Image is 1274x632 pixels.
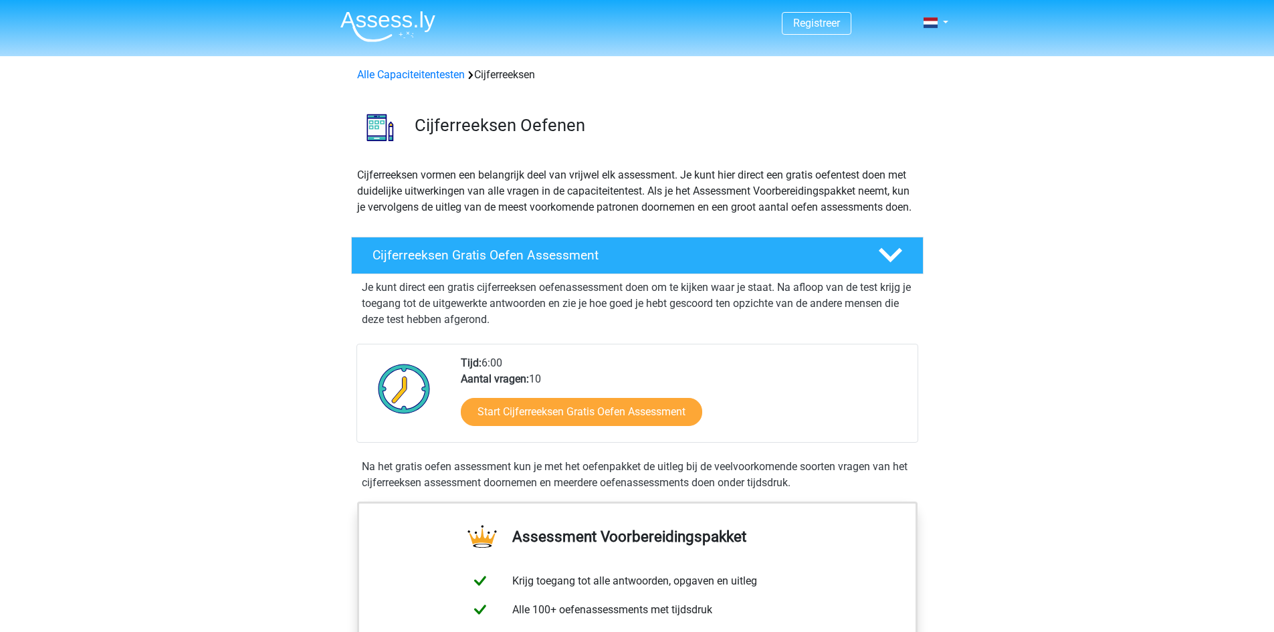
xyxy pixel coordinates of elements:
div: Cijferreeksen [352,67,923,83]
div: 6:00 10 [451,355,917,442]
img: Klok [370,355,438,422]
p: Je kunt direct een gratis cijferreeksen oefenassessment doen om te kijken waar je staat. Na afloo... [362,280,913,328]
p: Cijferreeksen vormen een belangrijk deel van vrijwel elk assessment. Je kunt hier direct een grat... [357,167,918,215]
img: cijferreeksen [352,99,409,156]
a: Registreer [793,17,840,29]
b: Tijd: [461,356,482,369]
h4: Cijferreeksen Gratis Oefen Assessment [373,247,857,263]
h3: Cijferreeksen Oefenen [415,115,913,136]
a: Alle Capaciteitentesten [357,68,465,81]
a: Start Cijferreeksen Gratis Oefen Assessment [461,398,702,426]
a: Cijferreeksen Gratis Oefen Assessment [346,237,929,274]
img: Assessly [340,11,435,42]
b: Aantal vragen: [461,373,529,385]
div: Na het gratis oefen assessment kun je met het oefenpakket de uitleg bij de veelvoorkomende soorte... [356,459,918,491]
